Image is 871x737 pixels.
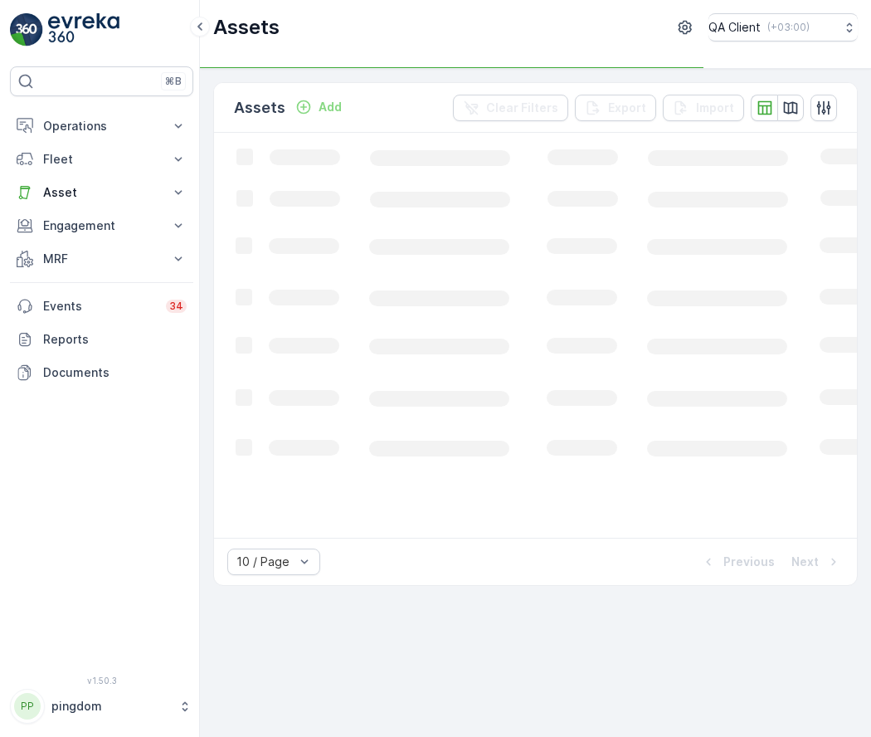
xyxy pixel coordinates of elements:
button: Clear Filters [453,95,568,121]
p: Assets [234,96,285,120]
p: ( +03:00 ) [767,21,810,34]
p: 34 [169,300,183,313]
button: Export [575,95,656,121]
button: Fleet [10,143,193,176]
button: QA Client(+03:00) [708,13,858,41]
p: Export [608,100,646,116]
p: Operations [43,118,160,134]
button: PPpingdom [10,689,193,724]
p: Previous [723,554,775,570]
img: logo_light-DOdMpM7g.png [48,13,119,46]
p: Asset [43,184,160,201]
p: Fleet [43,151,160,168]
button: Engagement [10,209,193,242]
div: PP [14,693,41,720]
a: Reports [10,323,193,356]
p: Documents [43,364,187,381]
p: Add [319,99,342,115]
button: Asset [10,176,193,209]
p: Next [791,554,819,570]
img: logo [10,13,43,46]
button: MRF [10,242,193,276]
a: Documents [10,356,193,389]
p: ⌘B [165,75,182,88]
button: Import [663,95,744,121]
button: Operations [10,110,193,143]
span: v 1.50.3 [10,676,193,686]
p: Clear Filters [486,100,558,116]
button: Previous [698,552,776,572]
p: pingdom [51,698,170,715]
p: Engagement [43,217,160,234]
p: MRF [43,251,160,267]
p: Reports [43,331,187,348]
p: QA Client [708,19,761,36]
p: Import [696,100,734,116]
p: Events [43,298,156,315]
button: Next [790,552,844,572]
a: Events34 [10,290,193,323]
button: Add [289,97,348,117]
p: Assets [213,14,280,41]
